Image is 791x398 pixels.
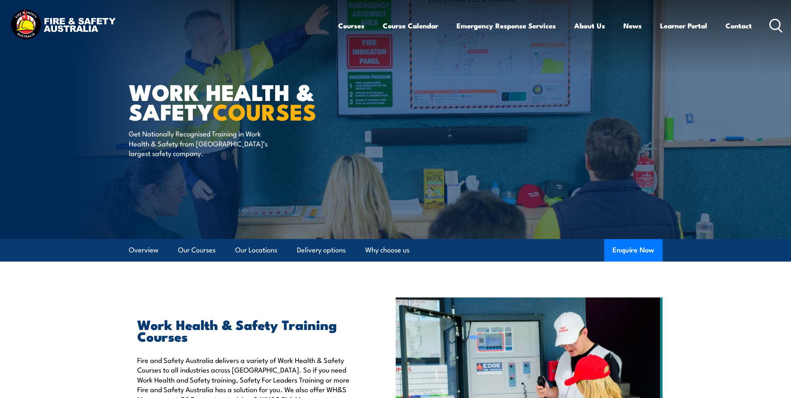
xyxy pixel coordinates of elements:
[365,239,409,261] a: Why choose us
[213,93,316,128] strong: COURSES
[660,15,707,37] a: Learner Portal
[235,239,277,261] a: Our Locations
[726,15,752,37] a: Contact
[178,239,216,261] a: Our Courses
[129,82,335,121] h1: Work Health & Safety
[604,239,663,262] button: Enquire Now
[297,239,346,261] a: Delivery options
[129,128,281,158] p: Get Nationally Recognised Training in Work Health & Safety from [GEOGRAPHIC_DATA]’s largest safet...
[574,15,605,37] a: About Us
[623,15,642,37] a: News
[457,15,556,37] a: Emergency Response Services
[338,15,364,37] a: Courses
[129,239,158,261] a: Overview
[383,15,438,37] a: Course Calendar
[137,318,357,342] h2: Work Health & Safety Training Courses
